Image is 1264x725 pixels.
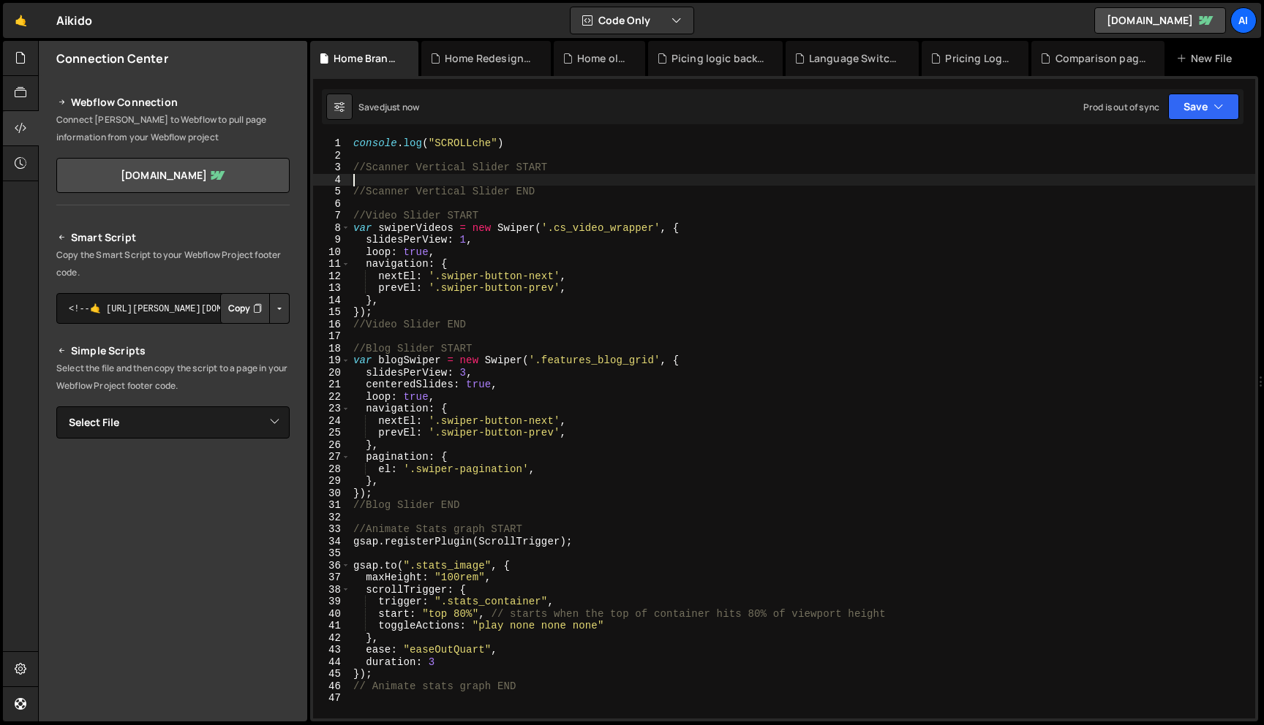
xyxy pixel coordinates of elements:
h2: Simple Scripts [56,342,290,360]
div: Language Switcher.js [809,51,901,66]
div: 31 [313,499,350,512]
div: 13 [313,282,350,295]
div: 23 [313,403,350,415]
div: 32 [313,512,350,524]
div: 24 [313,415,350,428]
div: Comparison pages.js [1056,51,1147,66]
div: 16 [313,319,350,331]
div: 7 [313,210,350,222]
div: 17 [313,330,350,343]
div: 5 [313,186,350,198]
div: 1 [313,137,350,150]
div: 2 [313,150,350,162]
div: Aikido [56,12,92,29]
div: 9 [313,234,350,246]
div: 42 [313,632,350,645]
div: 19 [313,354,350,367]
button: Copy [220,293,270,324]
div: 27 [313,451,350,463]
div: 36 [313,560,350,572]
h2: Connection Center [56,50,168,67]
a: 🤙 [3,3,39,38]
div: 21 [313,379,350,391]
div: 41 [313,620,350,632]
div: 33 [313,523,350,536]
div: just now [385,101,419,113]
iframe: YouTube video player [56,463,291,594]
div: Home Branch.js [334,51,401,66]
textarea: <!--🤙 [URL][PERSON_NAME][DOMAIN_NAME]> <script>document.addEventListener("DOMContentLoaded", func... [56,293,290,324]
div: Home Redesigned.js [445,51,533,66]
div: 30 [313,487,350,500]
div: 28 [313,463,350,476]
div: Picing logic backup.js [671,51,765,66]
div: 15 [313,306,350,319]
div: 11 [313,258,350,270]
div: 6 [313,198,350,210]
div: 14 [313,295,350,307]
p: Connect [PERSON_NAME] to Webflow to pull page information from your Webflow project [56,111,290,146]
div: Saved [358,101,419,113]
div: Pricing Logic.js [945,51,1011,66]
h2: Smart Script [56,229,290,246]
p: Select the file and then copy the script to a page in your Webflow Project footer code. [56,360,290,395]
div: 8 [313,222,350,235]
a: Ai [1230,7,1257,34]
div: 12 [313,270,350,283]
div: 22 [313,391,350,403]
div: 47 [313,692,350,705]
div: 25 [313,427,350,439]
div: Home old.js [577,51,628,66]
div: 29 [313,475,350,487]
div: 3 [313,162,350,174]
div: 40 [313,608,350,620]
div: 34 [313,536,350,548]
div: 45 [313,668,350,680]
div: 10 [313,246,350,259]
div: 20 [313,367,350,379]
a: [DOMAIN_NAME] [56,158,290,193]
button: Code Only [571,7,693,34]
h2: Webflow Connection [56,94,290,111]
div: 46 [313,680,350,693]
div: 18 [313,343,350,355]
div: Button group with nested dropdown [220,293,290,324]
div: Prod is out of sync [1083,101,1159,113]
a: [DOMAIN_NAME] [1094,7,1226,34]
div: 37 [313,572,350,584]
div: 38 [313,584,350,596]
div: 35 [313,547,350,560]
div: 4 [313,174,350,186]
button: Save [1168,94,1239,120]
div: 44 [313,656,350,669]
p: Copy the Smart Script to your Webflow Project footer code. [56,246,290,281]
div: 43 [313,644,350,656]
div: 26 [313,439,350,452]
div: New File [1176,51,1238,66]
div: 39 [313,596,350,608]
